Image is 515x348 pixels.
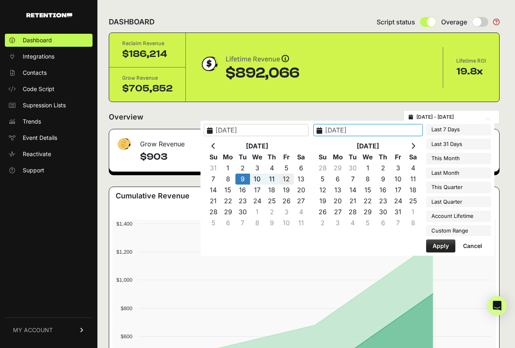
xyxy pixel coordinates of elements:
span: Integrations [23,52,54,61]
td: 24 [250,196,265,207]
div: $892,066 [226,65,300,81]
td: 28 [315,163,330,174]
td: 4 [345,217,360,228]
div: Lifetime ROI [456,57,486,65]
td: 5 [206,217,221,228]
td: 27 [330,207,345,217]
td: 20 [330,196,345,207]
li: Last 31 Days [426,139,491,150]
div: Grow Revenue [109,129,230,154]
span: Event Details [23,134,57,142]
span: MY ACCOUNT [13,326,53,334]
td: 2 [235,163,250,174]
td: 6 [294,163,308,174]
td: 10 [390,174,405,185]
th: Sa [294,152,308,163]
td: 19 [279,185,294,196]
h2: DASHBOARD [109,16,155,28]
td: 23 [375,196,390,207]
th: Tu [235,152,250,163]
td: 22 [221,196,235,207]
td: 28 [206,207,221,217]
td: 4 [265,163,279,174]
h3: Cumulative Revenue [116,190,190,202]
td: 26 [279,196,294,207]
img: Retention.com [26,13,72,17]
li: This Quarter [426,182,491,193]
td: 10 [279,217,294,228]
div: Reclaim Revenue [122,39,172,48]
td: 29 [360,207,375,217]
td: 6 [375,217,390,228]
td: 3 [250,163,265,174]
td: 9 [265,217,279,228]
span: Script status [377,17,415,27]
td: 5 [360,217,375,228]
text: $600 [121,333,132,339]
img: dollar-coin-05c43ed7efb7bc0c12610022525b4bbbb207c7efeef5aecc26f025e68dcafac9.png [199,54,219,74]
td: 11 [405,174,420,185]
td: 7 [235,217,250,228]
div: $705,852 [122,82,172,95]
th: Fr [390,152,405,163]
li: Custom Range [426,225,491,237]
span: Code Script [23,85,54,93]
td: 29 [221,207,235,217]
td: 17 [250,185,265,196]
td: 5 [315,174,330,185]
td: 3 [279,207,294,217]
td: 28 [345,207,360,217]
td: 1 [360,163,375,174]
h2: Overview [109,111,143,123]
a: Code Script [5,83,93,96]
th: [DATE] [221,141,294,152]
td: 7 [390,217,405,228]
li: This Month [426,153,491,164]
td: 30 [345,163,360,174]
div: Open Intercom Messenger [487,296,507,315]
text: $1,000 [116,277,132,283]
th: We [360,152,375,163]
div: Lifetime Revenue [226,54,300,65]
td: 12 [279,174,294,185]
th: Fr [279,152,294,163]
td: 5 [279,163,294,174]
td: 16 [235,185,250,196]
td: 30 [235,207,250,217]
td: 23 [235,196,250,207]
li: Last Quarter [426,196,491,208]
text: $1,200 [116,249,132,255]
td: 14 [345,185,360,196]
td: 21 [206,196,221,207]
td: 26 [315,207,330,217]
td: 2 [265,207,279,217]
td: 7 [206,174,221,185]
span: Contacts [23,69,47,77]
td: 30 [375,207,390,217]
td: 8 [405,217,420,228]
div: $186,214 [122,48,172,61]
td: 2 [315,217,330,228]
td: 15 [360,185,375,196]
text: $1,400 [116,221,132,227]
li: Last 7 Days [426,124,491,135]
td: 11 [294,217,308,228]
th: Su [315,152,330,163]
td: 25 [405,196,420,207]
th: Sa [405,152,420,163]
td: 1 [221,163,235,174]
td: 18 [405,185,420,196]
a: Supression Lists [5,99,93,112]
button: Cancel [457,239,489,252]
td: 19 [315,196,330,207]
th: Th [375,152,390,163]
th: Mo [221,152,235,163]
td: 16 [375,185,390,196]
td: 8 [360,174,375,185]
a: Dashboard [5,34,93,47]
td: 8 [250,217,265,228]
th: Mo [330,152,345,163]
td: 20 [294,185,308,196]
a: MY ACCOUNT [5,318,93,342]
td: 17 [390,185,405,196]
